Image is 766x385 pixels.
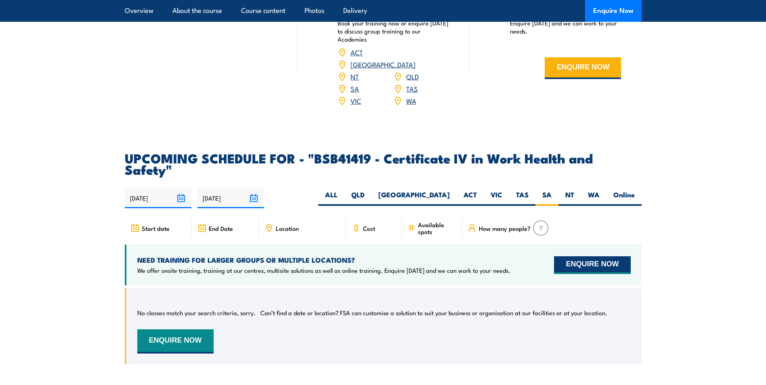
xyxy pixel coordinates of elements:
[350,84,359,93] a: SA
[137,329,214,354] button: ENQUIRE NOW
[406,71,419,81] a: QLD
[363,225,375,232] span: Cost
[350,71,359,81] a: NT
[276,225,299,232] span: Location
[142,225,170,232] span: Start date
[137,309,256,317] p: No classes match your search criteria, sorry.
[535,190,558,206] label: SA
[137,255,510,264] h4: NEED TRAINING FOR LARGER GROUPS OR MULTIPLE LOCATIONS?
[484,190,509,206] label: VIC
[479,225,531,232] span: How many people?
[510,19,621,35] p: Enquire [DATE] and we can work to your needs.
[197,188,264,208] input: To date
[406,84,418,93] a: TAS
[607,190,642,206] label: Online
[344,190,371,206] label: QLD
[125,152,642,175] h2: UPCOMING SCHEDULE FOR - "BSB41419 - Certificate IV in Work Health and Safety"
[260,309,607,317] p: Can’t find a date or location? FSA can customise a solution to suit your business or organisation...
[318,190,344,206] label: ALL
[338,19,449,43] p: Book your training now or enquire [DATE] to discuss group training to our Academies
[209,225,233,232] span: End Date
[371,190,457,206] label: [GEOGRAPHIC_DATA]
[418,221,456,235] span: Available spots
[350,47,363,57] a: ACT
[554,256,630,274] button: ENQUIRE NOW
[350,96,361,105] a: VIC
[581,190,607,206] label: WA
[457,190,484,206] label: ACT
[558,190,581,206] label: NT
[406,96,416,105] a: WA
[545,57,621,79] button: ENQUIRE NOW
[350,59,416,69] a: [GEOGRAPHIC_DATA]
[509,190,535,206] label: TAS
[125,188,191,208] input: From date
[137,266,510,274] p: We offer onsite training, training at our centres, multisite solutions as well as online training...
